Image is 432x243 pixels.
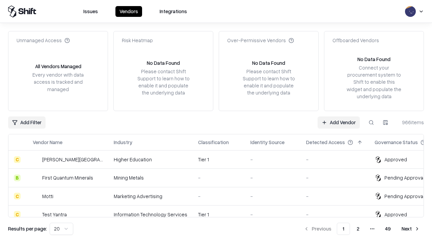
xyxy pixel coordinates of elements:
[250,139,285,146] div: Identity Source
[250,193,295,200] div: -
[384,193,424,200] div: Pending Approval
[79,6,102,17] button: Issues
[332,37,379,44] div: Offboarded Vendors
[384,174,424,181] div: Pending Approval
[14,193,21,199] div: C
[241,68,297,97] div: Please contact Shift Support to learn how to enable it and populate the underlying data
[250,156,295,163] div: -
[14,211,21,218] div: C
[252,59,285,66] div: No Data Found
[375,139,418,146] div: Governance Status
[198,139,229,146] div: Classification
[33,156,39,163] img: Reichman University
[33,211,39,218] img: Test Yantra
[398,223,424,235] button: Next
[227,37,294,44] div: Over-Permissive Vendors
[14,174,21,181] div: B
[306,156,364,163] div: -
[380,223,396,235] button: 49
[306,211,364,218] div: -
[114,193,187,200] div: Marketing Advertising
[114,139,132,146] div: Industry
[122,37,153,44] div: Risk Heatmap
[8,116,46,129] button: Add Filter
[198,156,240,163] div: Tier 1
[115,6,142,17] button: Vendors
[384,156,407,163] div: Approved
[14,156,21,163] div: C
[147,59,180,66] div: No Data Found
[35,63,81,70] div: All Vendors Managed
[33,139,62,146] div: Vendor Name
[250,174,295,181] div: -
[351,223,365,235] button: 2
[346,64,402,100] div: Connect your procurement system to Shift to enable this widget and populate the underlying data
[8,225,47,232] p: Results per page:
[17,37,70,44] div: Unmanaged Access
[306,193,364,200] div: -
[198,193,240,200] div: -
[114,156,187,163] div: Higher Education
[198,211,240,218] div: Tier 1
[114,211,187,218] div: Information Technology Services
[114,174,187,181] div: Mining Metals
[135,68,191,97] div: Please contact Shift Support to learn how to enable it and populate the underlying data
[156,6,191,17] button: Integrations
[397,119,424,126] div: 966 items
[337,223,350,235] button: 1
[198,174,240,181] div: -
[42,174,93,181] div: First Quantum Minerals
[250,211,295,218] div: -
[306,174,364,181] div: -
[33,193,39,199] img: Motti
[42,193,53,200] div: Motti
[42,211,67,218] div: Test Yantra
[318,116,360,129] a: Add Vendor
[30,71,86,92] div: Every vendor with data access is tracked and managed
[300,223,424,235] nav: pagination
[357,56,390,63] div: No Data Found
[384,211,407,218] div: Approved
[33,174,39,181] img: First Quantum Minerals
[306,139,345,146] div: Detected Access
[42,156,103,163] div: [PERSON_NAME][GEOGRAPHIC_DATA]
